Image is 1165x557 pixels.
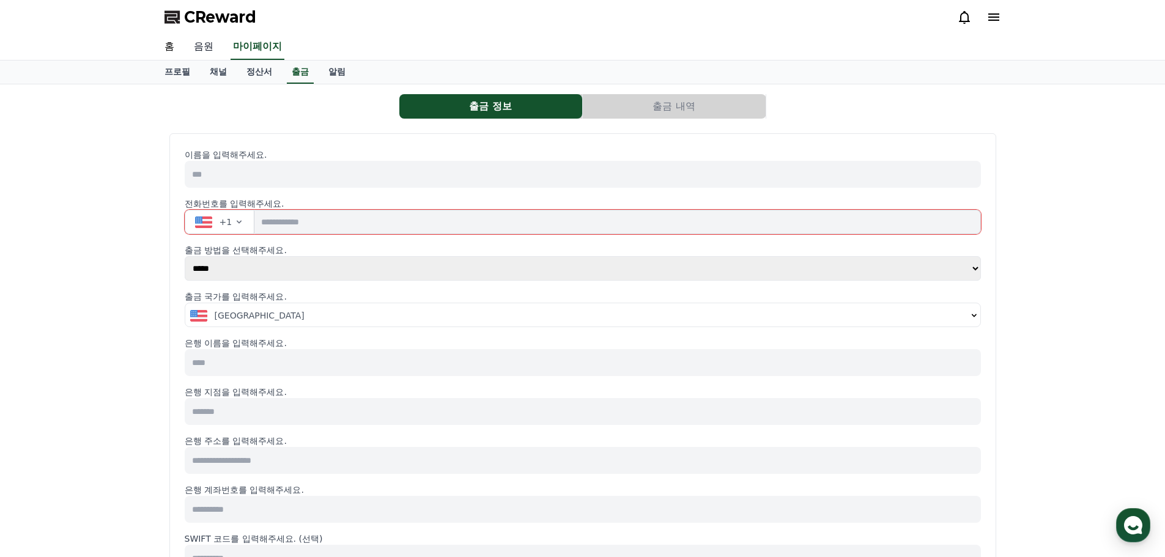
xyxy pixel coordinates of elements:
[155,61,200,84] a: 프로필
[185,386,981,398] p: 은행 지점을 입력해주세요.
[165,7,256,27] a: CReward
[319,61,355,84] a: 알림
[184,7,256,27] span: CReward
[185,149,981,161] p: 이름을 입력해주세요.
[184,34,223,60] a: 음원
[112,407,127,416] span: 대화
[185,197,981,210] p: 전화번호를 입력해주세요.
[399,94,583,119] a: 출금 정보
[287,61,314,84] a: 출금
[215,309,305,322] span: [GEOGRAPHIC_DATA]
[583,94,766,119] button: 출금 내역
[185,290,981,303] p: 출금 국가를 입력해주세요.
[185,484,981,496] p: 은행 계좌번호를 입력해주세요.
[189,406,204,416] span: 설정
[220,216,232,228] span: +1
[200,61,237,84] a: 채널
[81,388,158,418] a: 대화
[39,406,46,416] span: 홈
[185,435,981,447] p: 은행 주소를 입력해주세요.
[185,337,981,349] p: 은행 이름을 입력해주세요.
[158,388,235,418] a: 설정
[4,388,81,418] a: 홈
[231,34,284,60] a: 마이페이지
[237,61,282,84] a: 정산서
[185,244,981,256] p: 출금 방법을 선택해주세요.
[155,34,184,60] a: 홈
[399,94,582,119] button: 출금 정보
[185,533,981,545] p: SWIFT 코드를 입력해주세요. (선택)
